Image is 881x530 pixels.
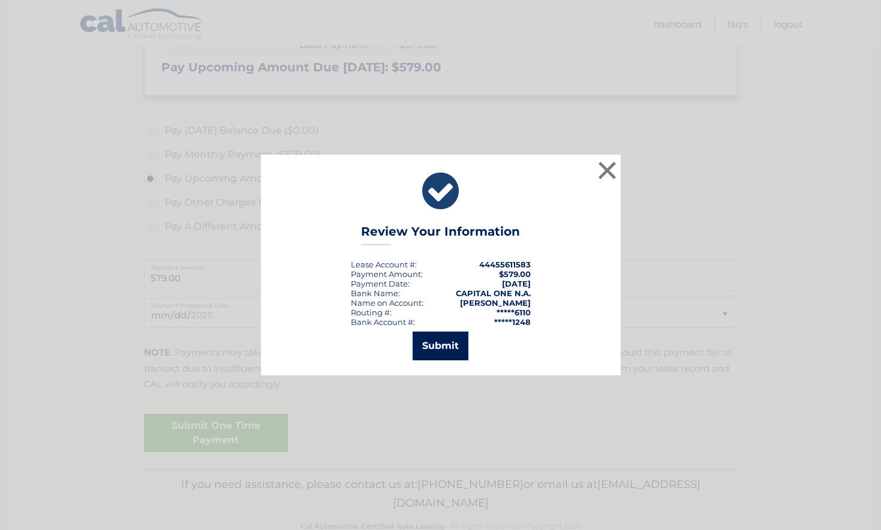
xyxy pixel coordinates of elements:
[351,269,423,279] div: Payment Amount:
[499,269,531,279] span: $579.00
[351,298,423,308] div: Name on Account:
[456,288,531,298] strong: CAPITAL ONE N.A.
[361,224,520,245] h3: Review Your Information
[351,260,417,269] div: Lease Account #:
[351,279,408,288] span: Payment Date
[413,332,468,360] button: Submit
[351,279,410,288] div: :
[596,158,620,182] button: ×
[502,279,531,288] span: [DATE]
[479,260,531,269] strong: 44455611583
[351,308,392,317] div: Routing #:
[351,288,400,298] div: Bank Name:
[351,317,415,327] div: Bank Account #:
[460,298,531,308] strong: [PERSON_NAME]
